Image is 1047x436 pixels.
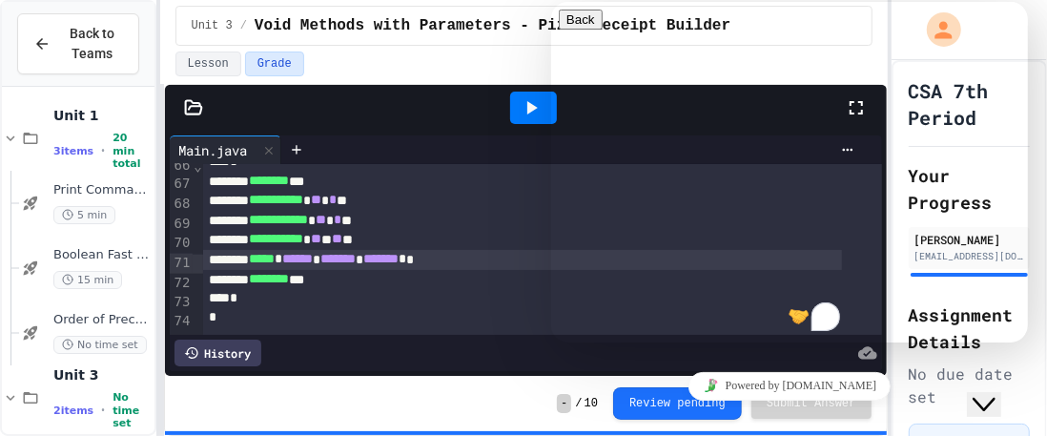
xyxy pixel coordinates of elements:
[170,135,281,164] div: Main.java
[240,18,247,33] span: /
[62,24,123,64] span: Back to Teams
[193,158,202,174] span: Fold line
[53,182,151,198] span: Print Commands Fast Start
[170,293,194,312] div: 73
[53,107,151,124] span: Unit 1
[170,175,194,195] div: 67
[170,215,194,235] div: 69
[53,312,151,328] span: Order of Precedence
[967,360,1028,417] iframe: chat widget
[174,340,261,366] div: History
[170,254,194,274] div: 71
[53,145,93,157] span: 3 items
[101,143,105,158] span: •
[53,336,147,354] span: No time set
[113,132,150,170] span: 20 min total
[175,52,241,76] button: Lesson
[113,391,150,429] span: No time set
[53,366,151,384] span: Unit 3
[53,247,151,263] span: Boolean Fast Start
[192,18,233,33] span: Unit 3
[53,206,115,224] span: 5 min
[245,52,304,76] button: Grade
[170,140,257,160] div: Main.java
[170,195,194,215] div: 68
[101,403,105,418] span: •
[170,234,194,254] div: 70
[170,156,194,176] div: 66
[53,271,122,289] span: 15 min
[909,363,1031,408] div: No due date set
[551,364,1028,407] iframe: chat widget
[170,312,194,331] div: 74
[17,13,139,74] button: Back to Teams
[255,14,730,37] span: Void Methods with Parameters - Pizza Receipt Builder
[53,405,93,417] span: 2 items
[170,274,194,294] div: 72
[551,2,1028,343] iframe: chat widget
